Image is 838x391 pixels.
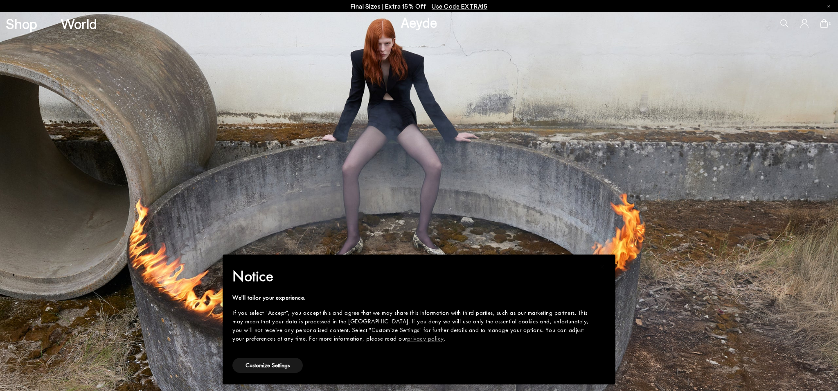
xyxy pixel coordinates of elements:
[407,334,444,343] a: privacy policy
[232,266,592,287] h2: Notice
[600,260,605,273] span: ×
[232,293,592,302] div: We'll tailor your experience.
[592,257,612,277] button: Close this notice
[232,309,592,343] div: If you select "Accept", you accept this and agree that we may share this information with third p...
[232,358,303,373] button: Customize Settings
